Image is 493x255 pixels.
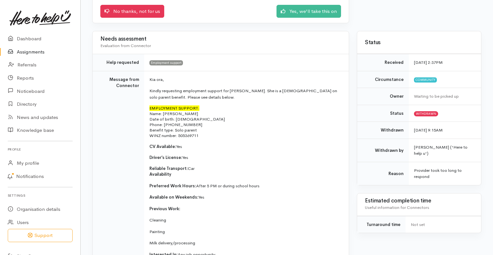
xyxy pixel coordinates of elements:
[100,43,151,48] span: Evaluation from Connector
[409,139,481,162] td: [PERSON_NAME] ('Here to help u')
[365,198,473,204] h3: Estimated completion time
[414,111,438,116] span: Withdrawn
[357,105,409,122] td: Status
[149,206,180,211] span: Previous Work:
[149,172,171,177] span: Availability
[93,54,144,71] td: Help requested
[414,127,443,133] time: [DATE] 9:15AM
[411,221,473,228] div: Not set
[8,229,73,242] button: Support
[149,166,188,171] span: Reliable Transport:
[100,5,164,18] a: No thanks, not for us
[149,144,176,149] span: CV Available:
[176,144,182,149] span: Yes
[8,145,73,154] h6: Profile
[414,77,437,83] span: Community
[365,205,429,210] span: Useful information for Connectors
[149,229,341,235] p: Painting
[149,155,182,160] span: Driver’s License:
[357,54,409,71] td: Received
[149,133,341,138] p: WINZ number: 505369711
[357,139,409,162] td: Withdrawn by
[357,71,409,88] td: Circumstance
[149,183,196,189] span: Preferred Work Hours:
[149,76,341,83] p: Kia ora,
[149,122,341,127] p: Phone: [PHONE_NUMBER]
[149,194,198,200] span: Available on Weekends:
[149,217,341,223] p: Cleaning
[182,155,188,160] span: Yes
[357,162,409,185] td: Reason
[149,116,341,122] p: Date of birth: [DEMOGRAPHIC_DATA]
[149,183,341,189] p: After 5 PM or during school hours
[149,88,341,100] p: Kindly requesting employment support for [PERSON_NAME]. She is a [DEMOGRAPHIC_DATA] on solo paren...
[149,194,341,201] p: Yes
[365,40,473,46] h3: Status
[414,60,443,65] time: [DATE] 2:37PM
[100,36,341,42] h3: Needs assessment
[149,127,341,133] p: Benefit type: Solo parent
[357,122,409,139] td: Withdrawn
[277,5,341,18] a: Yes, we'll take this on
[409,162,481,185] td: Provider took too long to respond
[149,240,341,246] p: Milk delivery/processing
[8,191,73,200] h6: Settings
[149,60,183,65] span: Employment support
[414,93,473,100] div: Waiting to be picked up
[149,111,341,116] p: Name: [PERSON_NAME]
[357,216,406,233] td: Turnaround time
[188,166,195,171] span: Car
[357,88,409,105] td: Owner
[149,105,199,111] font: EMPLOYMENT SUPPORT:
